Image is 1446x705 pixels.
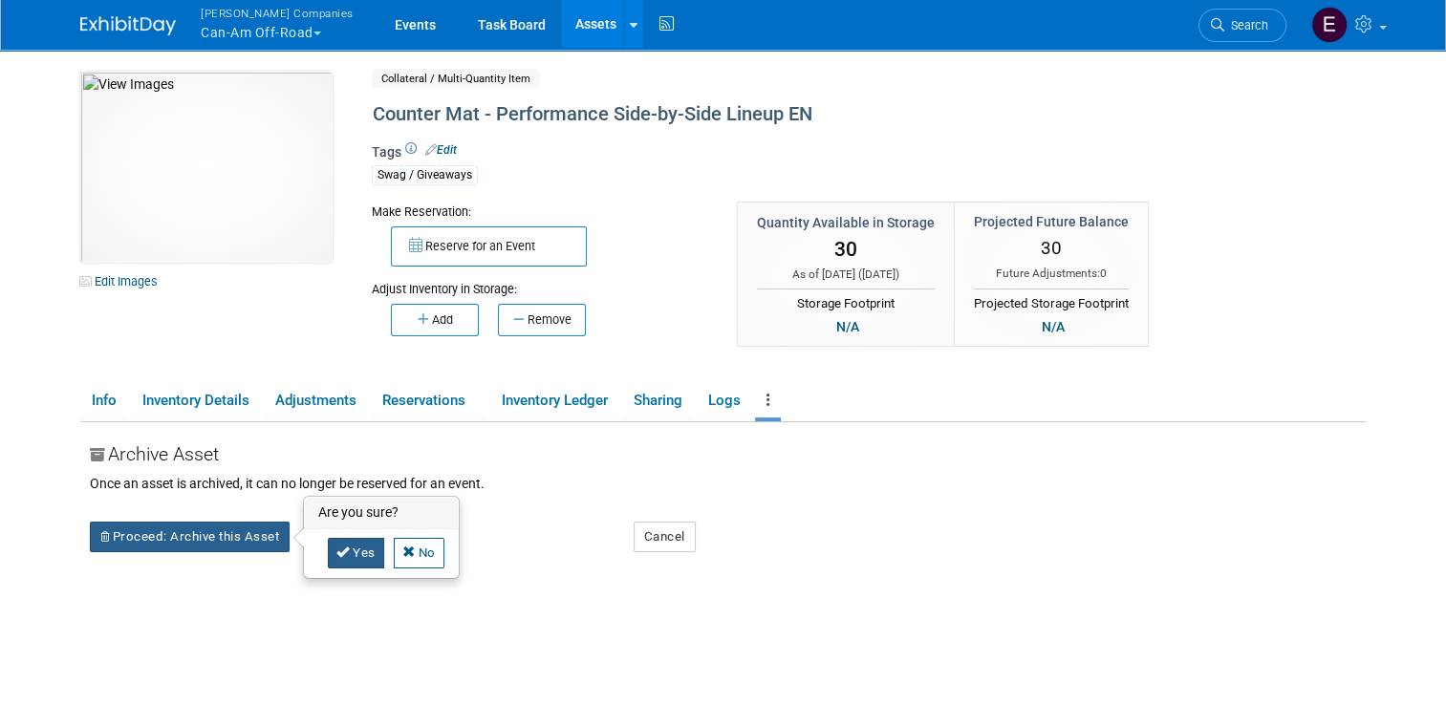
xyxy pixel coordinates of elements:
img: ExhibitDay [80,16,176,35]
h3: Are you sure? [305,498,458,528]
div: Storage Footprint [757,288,935,313]
a: Yes [328,538,384,568]
span: 0 [1100,267,1107,280]
span: [PERSON_NAME] Companies [201,3,354,23]
a: No [394,538,444,568]
span: [DATE] [862,267,896,281]
div: Tags [372,142,1219,198]
span: 30 [1041,237,1062,259]
button: Remove [498,304,586,336]
a: Reservations [371,384,486,417]
div: Counter Mat - Performance Side-by-Side Lineup EN [366,97,1219,132]
div: Adjust Inventory in Storage: [372,267,708,298]
div: N/A [1035,316,1069,337]
a: Edit [425,143,457,157]
div: Projected Future Balance [974,212,1129,231]
button: Proceed: Archive this Asset [90,522,290,552]
div: Make Reservation: [372,202,708,221]
div: Projected Storage Footprint [974,288,1129,313]
span: Search [1224,18,1268,32]
button: Add [391,304,479,336]
div: Quantity Available in Storage [757,213,935,232]
button: Reserve for an Event [391,226,587,267]
img: View Images [80,72,333,263]
div: Future Adjustments: [974,266,1129,282]
a: Inventory Details [131,384,260,417]
a: Inventory Ledger [490,384,618,417]
span: 30 [834,238,857,261]
a: Edit Images [80,269,165,293]
a: Logs [697,384,751,417]
button: Cancel [634,522,696,552]
a: Adjustments [264,384,367,417]
a: Search [1198,9,1286,42]
div: Swag / Giveaways [372,165,478,185]
div: N/A [830,316,864,337]
a: Info [80,384,127,417]
a: Sharing [622,384,693,417]
img: Ethyn Fruth [1311,7,1348,43]
span: Collateral / Multi-Quantity Item [372,69,540,89]
div: Archive Asset [90,441,1366,474]
div: Once an asset is archived, it can no longer be reserved for an event. [90,474,1366,493]
div: As of [DATE] ( ) [757,267,935,283]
